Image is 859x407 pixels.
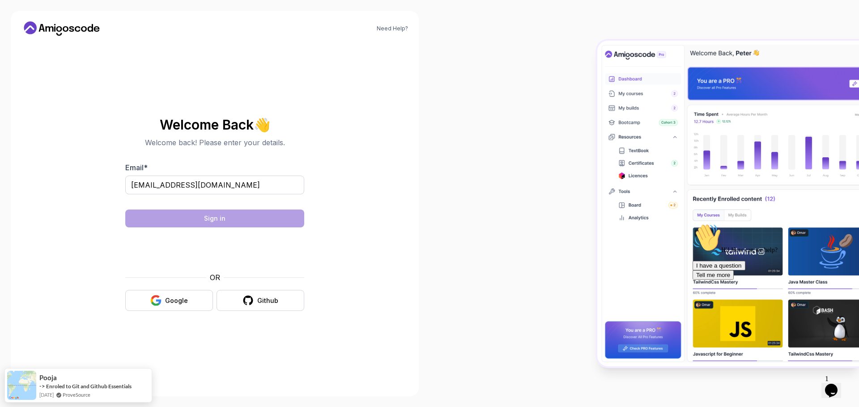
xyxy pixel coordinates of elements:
div: Google [165,296,188,305]
span: Pooja [39,374,57,382]
input: Enter your email [125,176,304,194]
iframe: chat widget [821,371,850,398]
iframe: chat widget [689,220,850,367]
p: Welcome back! Please enter your details. [125,137,304,148]
div: Github [257,296,278,305]
img: :wave: [4,4,32,32]
span: Hi! How can we help? [4,27,89,34]
a: Enroled to Git and Github Essentials [46,383,132,390]
iframe: Widżet zawierający pole wyboru dla wyzwania bezpieczeństwa hCaptcha [147,233,282,267]
button: Github [217,290,304,311]
img: Amigoscode Dashboard [597,41,859,366]
button: Tell me more [4,50,45,60]
p: OR [210,272,220,283]
label: Email * [125,163,148,172]
span: 👋 [253,116,272,133]
img: provesource social proof notification image [7,371,36,400]
button: I have a question [4,41,56,50]
span: -> [39,382,45,390]
span: [DATE] [39,391,54,399]
a: Need Help? [377,25,408,32]
a: ProveSource [63,391,90,399]
div: Sign in [204,214,225,223]
button: Google [125,290,213,311]
button: Sign in [125,210,304,227]
a: Home link [21,21,102,36]
h2: Welcome Back [125,117,304,132]
div: 👋Hi! How can we help?I have a questionTell me more [4,4,165,60]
